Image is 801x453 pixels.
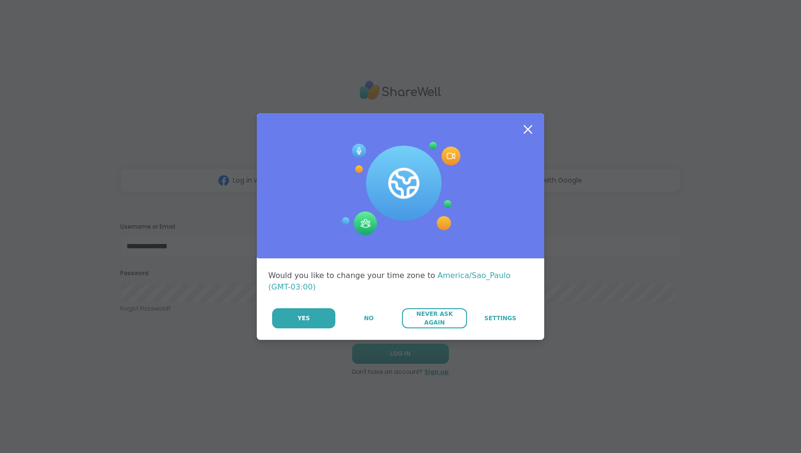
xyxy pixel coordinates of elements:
button: No [336,308,401,328]
a: Settings [468,308,533,328]
button: Yes [272,308,335,328]
span: No [364,314,374,323]
span: Settings [484,314,516,323]
span: Yes [298,314,310,323]
div: Would you like to change your time zone to [268,270,533,293]
button: Never Ask Again [402,308,467,328]
span: America/Sao_Paulo (GMT-03:00) [268,271,511,291]
img: Session Experience [341,142,460,236]
span: Never Ask Again [407,310,462,327]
